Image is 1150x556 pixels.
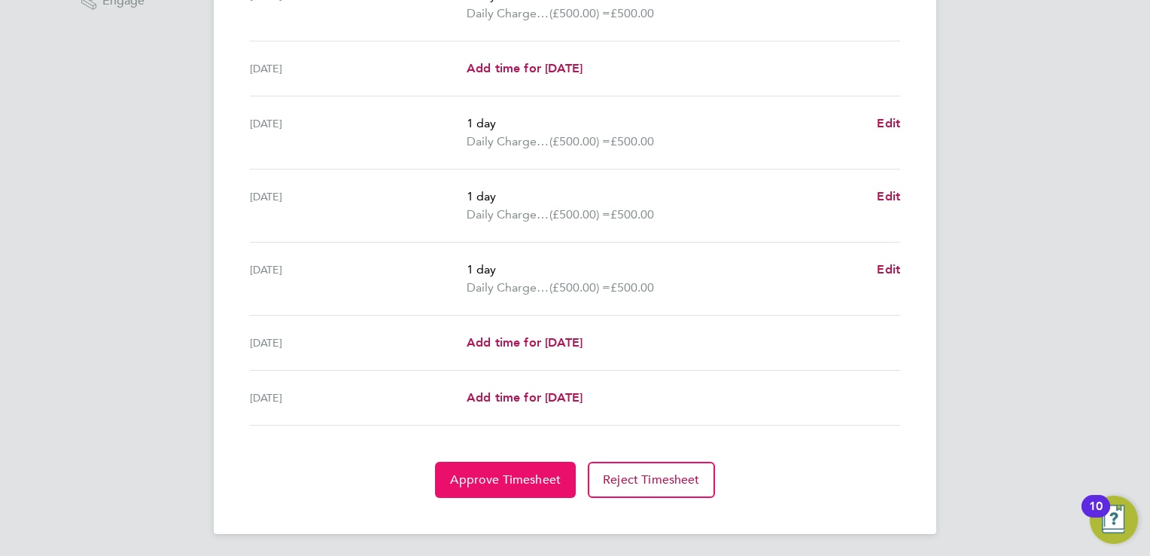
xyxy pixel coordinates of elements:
[467,60,583,78] a: Add time for [DATE]
[610,207,654,221] span: £500.00
[467,115,865,133] p: 1 day
[549,207,610,221] span: (£500.00) =
[467,279,549,297] span: Daily Charge Rate
[549,6,610,20] span: (£500.00) =
[250,60,467,78] div: [DATE]
[610,280,654,295] span: £500.00
[467,188,865,206] p: 1 day
[467,5,549,23] span: Daily Charge Rate
[549,280,610,295] span: (£500.00) =
[467,133,549,151] span: Daily Charge Rate
[877,115,900,133] a: Edit
[467,390,583,405] span: Add time for [DATE]
[467,206,549,224] span: Daily Charge Rate
[435,462,576,498] button: Approve Timesheet
[467,261,865,279] p: 1 day
[610,6,654,20] span: £500.00
[877,261,900,279] a: Edit
[877,188,900,206] a: Edit
[467,335,583,350] span: Add time for [DATE]
[250,334,467,352] div: [DATE]
[467,61,583,75] span: Add time for [DATE]
[250,188,467,224] div: [DATE]
[549,134,610,148] span: (£500.00) =
[450,472,561,487] span: Approve Timesheet
[603,472,700,487] span: Reject Timesheet
[877,262,900,276] span: Edit
[877,189,900,203] span: Edit
[1089,506,1103,526] div: 10
[250,261,467,297] div: [DATE]
[877,116,900,130] span: Edit
[467,334,583,352] a: Add time for [DATE]
[1090,496,1138,544] button: Open Resource Center, 10 new notifications
[250,389,467,407] div: [DATE]
[467,389,583,407] a: Add time for [DATE]
[250,115,467,151] div: [DATE]
[588,462,715,498] button: Reject Timesheet
[610,134,654,148] span: £500.00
